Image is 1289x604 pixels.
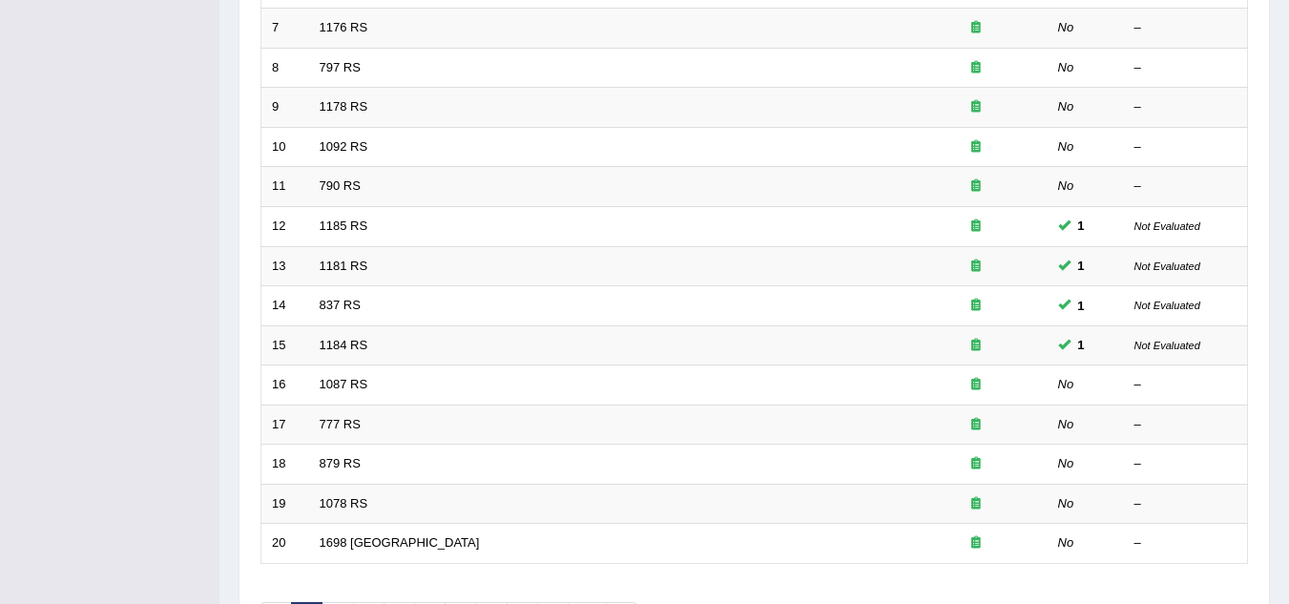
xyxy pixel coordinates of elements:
[1134,376,1237,394] div: –
[1058,535,1074,550] em: No
[261,524,309,564] td: 20
[320,139,368,154] a: 1092 RS
[915,59,1037,77] div: Exam occurring question
[1058,417,1074,431] em: No
[1058,377,1074,391] em: No
[261,365,309,406] td: 16
[1058,139,1074,154] em: No
[915,258,1037,276] div: Exam occurring question
[1134,177,1237,196] div: –
[320,298,361,312] a: 837 RS
[261,484,309,524] td: 19
[320,259,368,273] a: 1181 RS
[320,417,361,431] a: 777 RS
[320,20,368,34] a: 1176 RS
[261,167,309,207] td: 11
[320,178,361,193] a: 790 RS
[1071,335,1092,355] span: You can still take this question
[261,48,309,88] td: 8
[915,98,1037,116] div: Exam occurring question
[1071,296,1092,316] span: You can still take this question
[261,127,309,167] td: 10
[320,377,368,391] a: 1087 RS
[1134,138,1237,156] div: –
[1058,456,1074,470] em: No
[915,455,1037,473] div: Exam occurring question
[1071,256,1092,276] span: You can still take this question
[1134,19,1237,37] div: –
[1134,220,1200,232] small: Not Evaluated
[1058,178,1074,193] em: No
[1134,416,1237,434] div: –
[915,337,1037,355] div: Exam occurring question
[915,19,1037,37] div: Exam occurring question
[915,218,1037,236] div: Exam occurring question
[320,535,480,550] a: 1698 [GEOGRAPHIC_DATA]
[261,206,309,246] td: 12
[1134,495,1237,513] div: –
[261,286,309,326] td: 14
[1071,216,1092,236] span: You can still take this question
[320,338,368,352] a: 1184 RS
[1058,99,1074,114] em: No
[915,376,1037,394] div: Exam occurring question
[261,88,309,128] td: 9
[261,246,309,286] td: 13
[1134,59,1237,77] div: –
[1058,20,1074,34] em: No
[1134,260,1200,272] small: Not Evaluated
[261,405,309,445] td: 17
[1058,496,1074,510] em: No
[1058,60,1074,74] em: No
[320,456,361,470] a: 879 RS
[320,496,368,510] a: 1078 RS
[1134,98,1237,116] div: –
[1134,534,1237,552] div: –
[261,445,309,485] td: 18
[915,416,1037,434] div: Exam occurring question
[1134,340,1200,351] small: Not Evaluated
[915,534,1037,552] div: Exam occurring question
[261,9,309,49] td: 7
[915,495,1037,513] div: Exam occurring question
[1134,300,1200,311] small: Not Evaluated
[1134,455,1237,473] div: –
[915,297,1037,315] div: Exam occurring question
[320,60,361,74] a: 797 RS
[320,99,368,114] a: 1178 RS
[915,138,1037,156] div: Exam occurring question
[320,219,368,233] a: 1185 RS
[915,177,1037,196] div: Exam occurring question
[261,325,309,365] td: 15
